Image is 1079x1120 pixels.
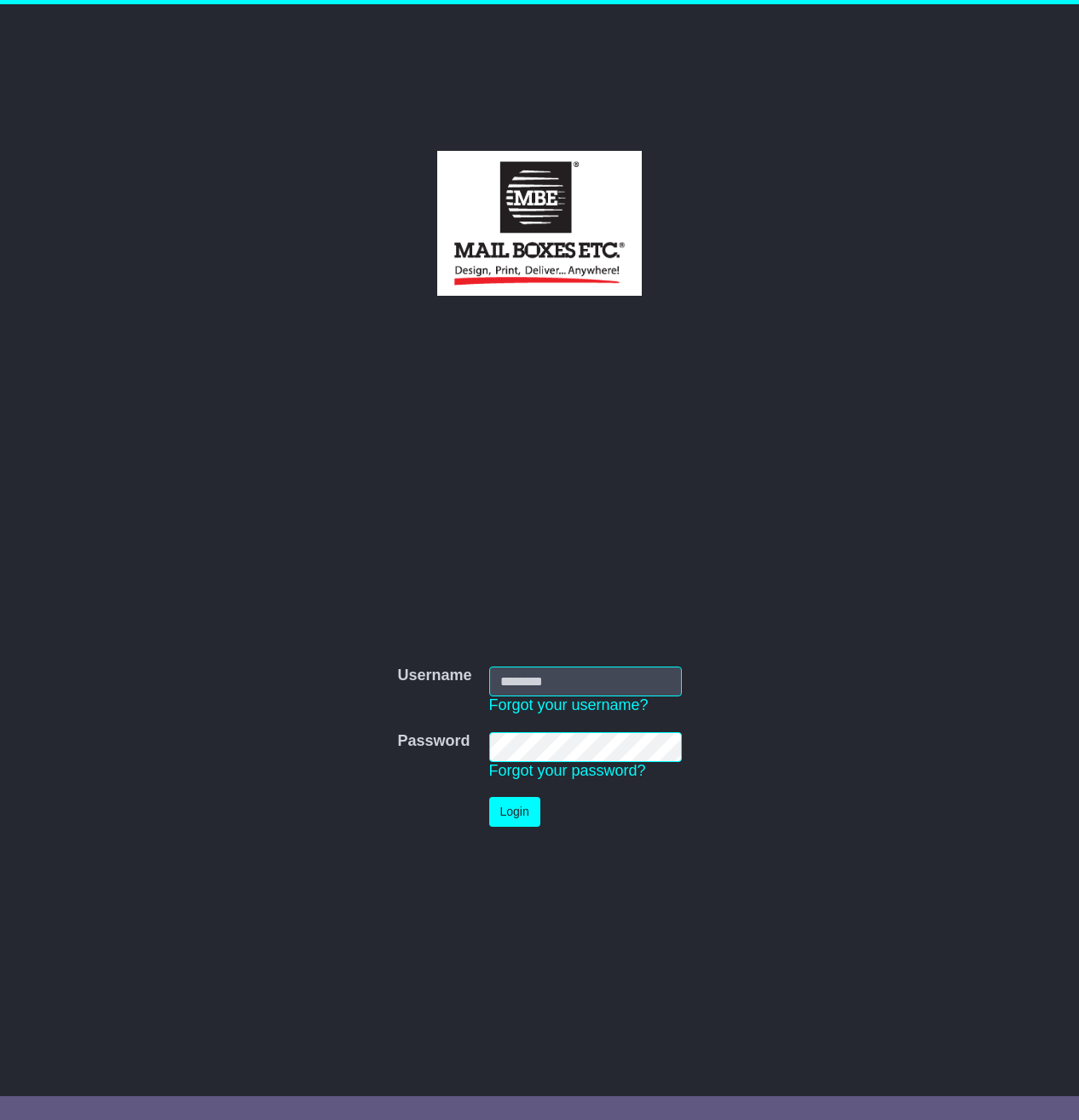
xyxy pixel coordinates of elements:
[489,762,646,779] a: Forgot your password?
[489,797,540,827] button: Login
[437,151,642,296] img: Lillypods Pty Ltd
[397,732,470,751] label: Password
[489,696,649,713] a: Forgot your username?
[397,667,471,685] label: Username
